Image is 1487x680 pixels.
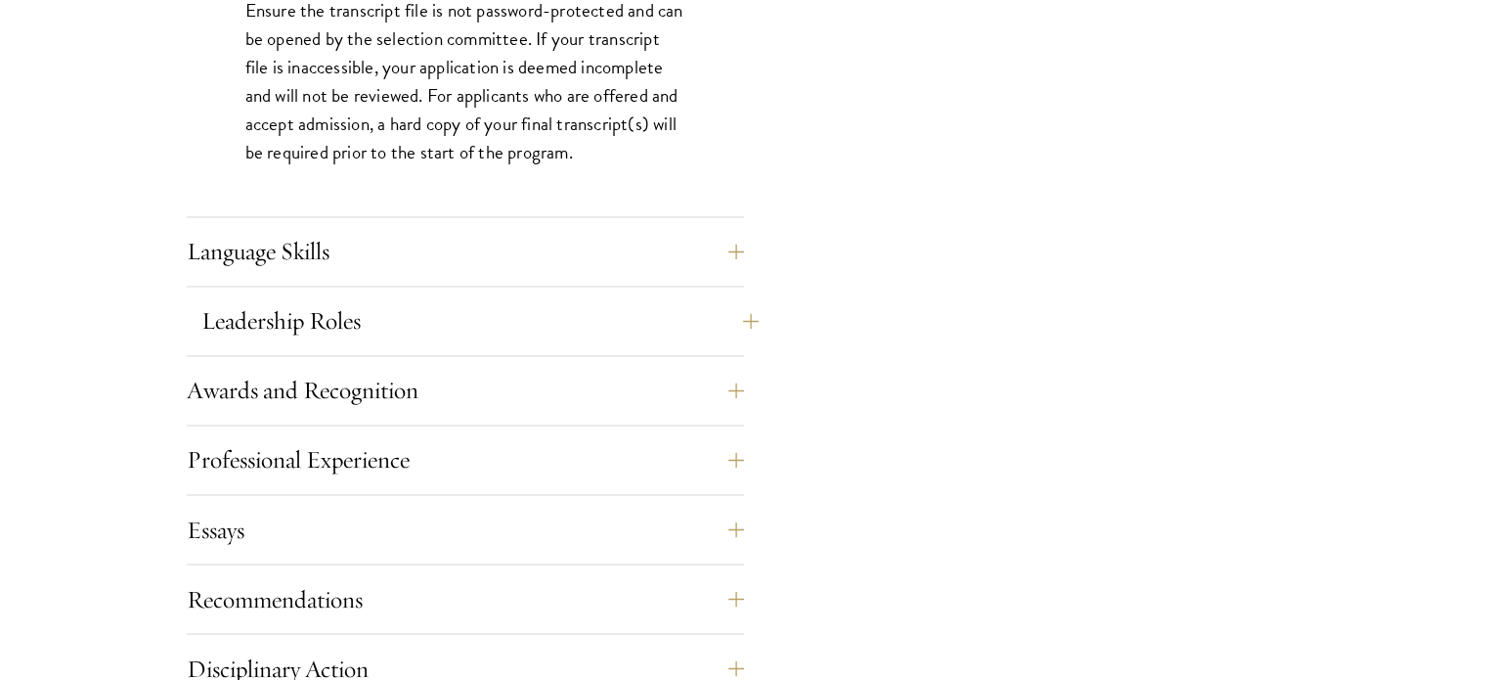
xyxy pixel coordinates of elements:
button: Leadership Roles [201,297,759,344]
button: Language Skills [187,228,744,275]
button: Essays [187,506,744,553]
button: Professional Experience [187,436,744,483]
button: Awards and Recognition [187,367,744,414]
button: Recommendations [187,575,744,622]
